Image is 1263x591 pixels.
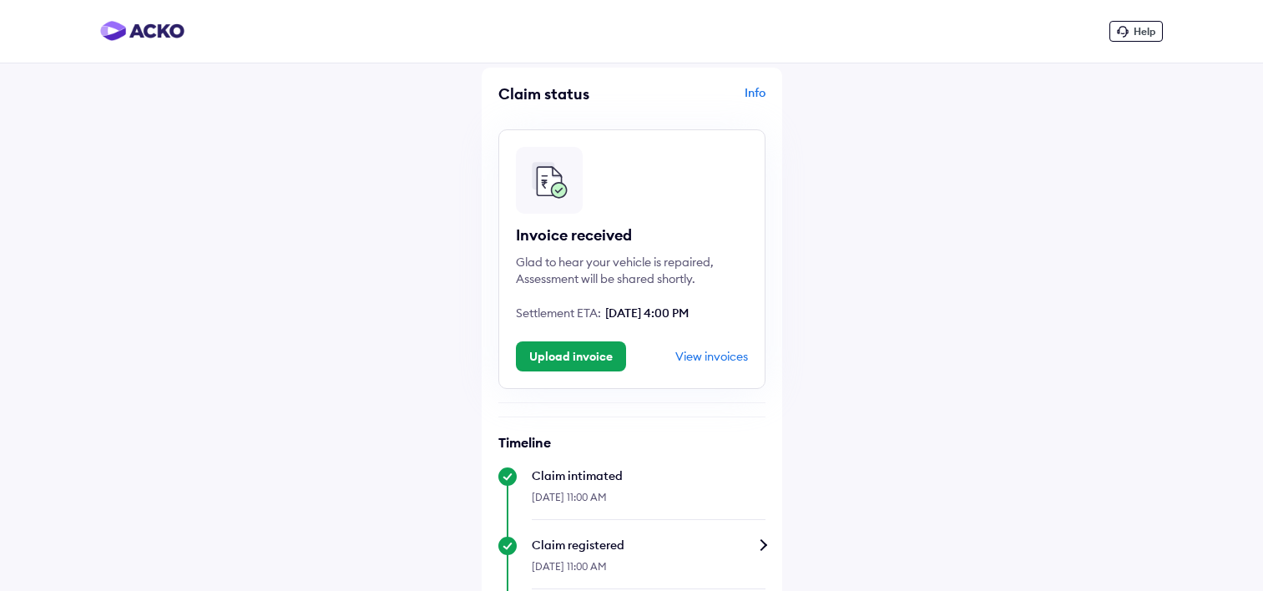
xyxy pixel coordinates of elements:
[516,225,748,245] div: Invoice received
[532,484,765,520] div: [DATE] 11:00 AM
[532,537,765,553] div: Claim registered
[498,434,765,451] h6: Timeline
[605,306,689,321] span: [DATE] 4:00 PM
[516,254,748,287] div: Glad to hear your vehicle is repaired, Assessment will be shared shortly.
[1134,25,1155,38] span: Help
[100,21,184,41] img: horizontal-gradient.png
[516,306,601,321] span: Settlement ETA:
[516,341,626,371] button: Upload invoice
[532,553,765,589] div: [DATE] 11:00 AM
[532,467,765,484] div: Claim intimated
[498,84,628,104] div: Claim status
[675,349,748,364] div: View invoices
[636,84,765,116] div: Info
